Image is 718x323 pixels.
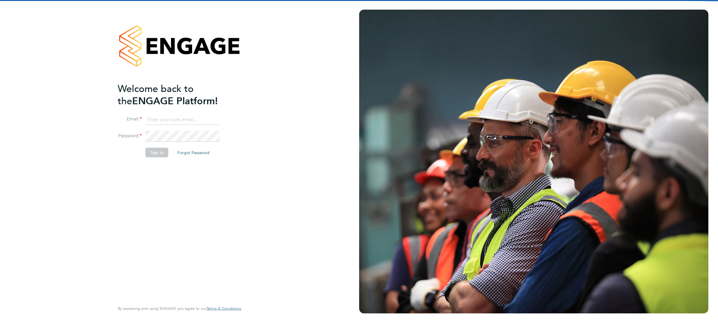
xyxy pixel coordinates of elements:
[207,306,241,311] a: Terms & Conditions
[118,83,194,107] span: Welcome back to the
[173,148,214,157] button: Forgot Password
[207,306,241,311] span: Terms & Conditions
[145,148,168,157] button: Sign In
[118,133,142,139] label: Password
[145,114,220,125] input: Enter your work email...
[118,306,241,311] span: By accessing and using ENGAGE you agree to our
[118,82,235,107] h2: ENGAGE Platform!
[118,116,142,122] label: Email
